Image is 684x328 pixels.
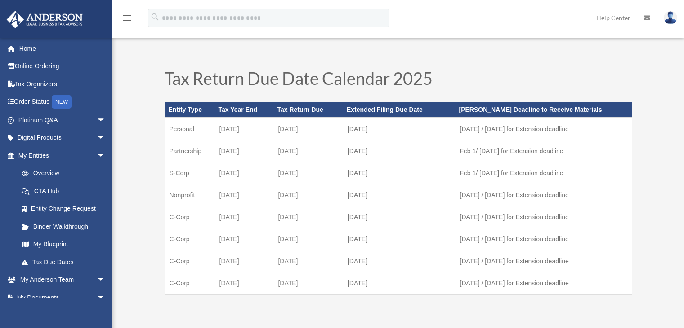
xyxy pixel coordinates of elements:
[273,102,343,117] th: Tax Return Due
[165,206,215,228] td: C-Corp
[215,118,274,140] td: [DATE]
[215,272,274,294] td: [DATE]
[215,102,274,117] th: Tax Year End
[97,288,115,307] span: arrow_drop_down
[6,271,119,289] a: My Anderson Teamarrow_drop_down
[121,13,132,23] i: menu
[165,102,215,117] th: Entity Type
[13,235,119,253] a: My Blueprint
[97,129,115,147] span: arrow_drop_down
[343,118,456,140] td: [DATE]
[273,162,343,184] td: [DATE]
[215,184,274,206] td: [DATE]
[165,228,215,250] td: C-Corp
[13,182,119,200] a: CTA Hub
[456,118,632,140] td: [DATE] / [DATE] for Extension deadline
[456,206,632,228] td: [DATE] / [DATE] for Extension deadline
[150,12,160,22] i: search
[343,206,456,228] td: [DATE]
[13,200,119,218] a: Entity Change Request
[456,228,632,250] td: [DATE] / [DATE] for Extension deadline
[215,250,274,272] td: [DATE]
[97,271,115,289] span: arrow_drop_down
[13,164,119,182] a: Overview
[456,162,632,184] td: Feb 1/ [DATE] for Extension deadline
[6,129,119,147] a: Digital Productsarrow_drop_down
[456,250,632,272] td: [DATE] / [DATE] for Extension deadline
[13,217,119,235] a: Binder Walkthrough
[343,184,456,206] td: [DATE]
[165,162,215,184] td: S-Corp
[456,140,632,162] td: Feb 1/ [DATE] for Extension deadline
[273,206,343,228] td: [DATE]
[165,184,215,206] td: Nonprofit
[165,272,215,294] td: C-Corp
[343,102,456,117] th: Extended Filing Due Date
[6,111,119,129] a: Platinum Q&Aarrow_drop_down
[215,162,274,184] td: [DATE]
[456,272,632,294] td: [DATE] / [DATE] for Extension deadline
[273,250,343,272] td: [DATE]
[6,146,119,164] a: My Entitiesarrow_drop_down
[273,118,343,140] td: [DATE]
[97,146,115,165] span: arrow_drop_down
[343,272,456,294] td: [DATE]
[343,250,456,272] td: [DATE]
[165,118,215,140] td: Personal
[6,288,119,306] a: My Documentsarrow_drop_down
[165,140,215,162] td: Partnership
[13,253,115,271] a: Tax Due Dates
[215,206,274,228] td: [DATE]
[343,162,456,184] td: [DATE]
[4,11,85,28] img: Anderson Advisors Platinum Portal
[273,184,343,206] td: [DATE]
[273,272,343,294] td: [DATE]
[6,75,119,93] a: Tax Organizers
[6,93,119,111] a: Order StatusNEW
[165,70,632,91] h1: Tax Return Due Date Calendar 2025
[6,40,119,58] a: Home
[456,184,632,206] td: [DATE] / [DATE] for Extension deadline
[273,228,343,250] td: [DATE]
[165,250,215,272] td: C-Corp
[343,228,456,250] td: [DATE]
[215,228,274,250] td: [DATE]
[6,58,119,75] a: Online Ordering
[52,95,72,109] div: NEW
[456,102,632,117] th: [PERSON_NAME] Deadline to Receive Materials
[343,140,456,162] td: [DATE]
[664,11,677,24] img: User Pic
[273,140,343,162] td: [DATE]
[97,111,115,129] span: arrow_drop_down
[215,140,274,162] td: [DATE]
[121,16,132,23] a: menu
